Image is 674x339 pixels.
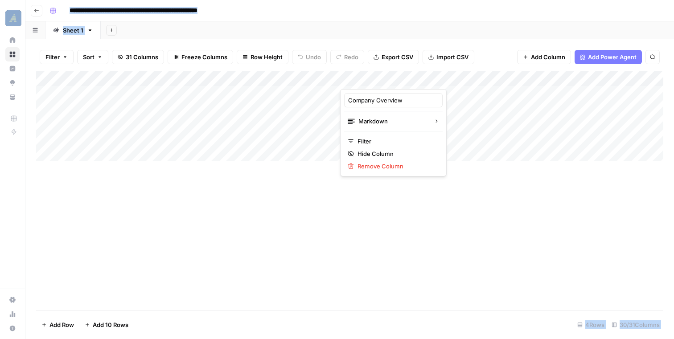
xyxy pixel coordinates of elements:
[79,318,134,332] button: Add 10 Rows
[344,53,358,61] span: Redo
[5,293,20,307] a: Settings
[5,47,20,61] a: Browse
[45,53,60,61] span: Filter
[531,53,565,61] span: Add Column
[5,7,20,29] button: Workspace: Marketers in Demand
[5,61,20,76] a: Insights
[126,53,158,61] span: 31 Columns
[330,50,364,64] button: Redo
[423,50,474,64] button: Import CSV
[5,33,20,47] a: Home
[5,307,20,321] a: Usage
[237,50,288,64] button: Row Height
[168,50,233,64] button: Freeze Columns
[358,137,436,146] span: Filter
[5,321,20,335] button: Help + Support
[5,76,20,90] a: Opportunities
[608,318,663,332] div: 30/31 Columns
[77,50,108,64] button: Sort
[358,117,427,126] span: Markdown
[93,320,128,329] span: Add 10 Rows
[382,53,413,61] span: Export CSV
[517,50,571,64] button: Add Column
[251,53,283,61] span: Row Height
[292,50,327,64] button: Undo
[5,90,20,104] a: Your Data
[40,50,74,64] button: Filter
[181,53,227,61] span: Freeze Columns
[5,10,21,26] img: Marketers in Demand Logo
[49,320,74,329] span: Add Row
[588,53,637,61] span: Add Power Agent
[358,162,436,171] span: Remove Column
[63,26,83,35] div: Sheet 1
[436,53,469,61] span: Import CSV
[306,53,321,61] span: Undo
[368,50,419,64] button: Export CSV
[575,50,642,64] button: Add Power Agent
[83,53,95,61] span: Sort
[36,318,79,332] button: Add Row
[112,50,164,64] button: 31 Columns
[574,318,608,332] div: 4 Rows
[358,149,436,158] span: Hide Column
[45,21,101,39] a: Sheet 1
